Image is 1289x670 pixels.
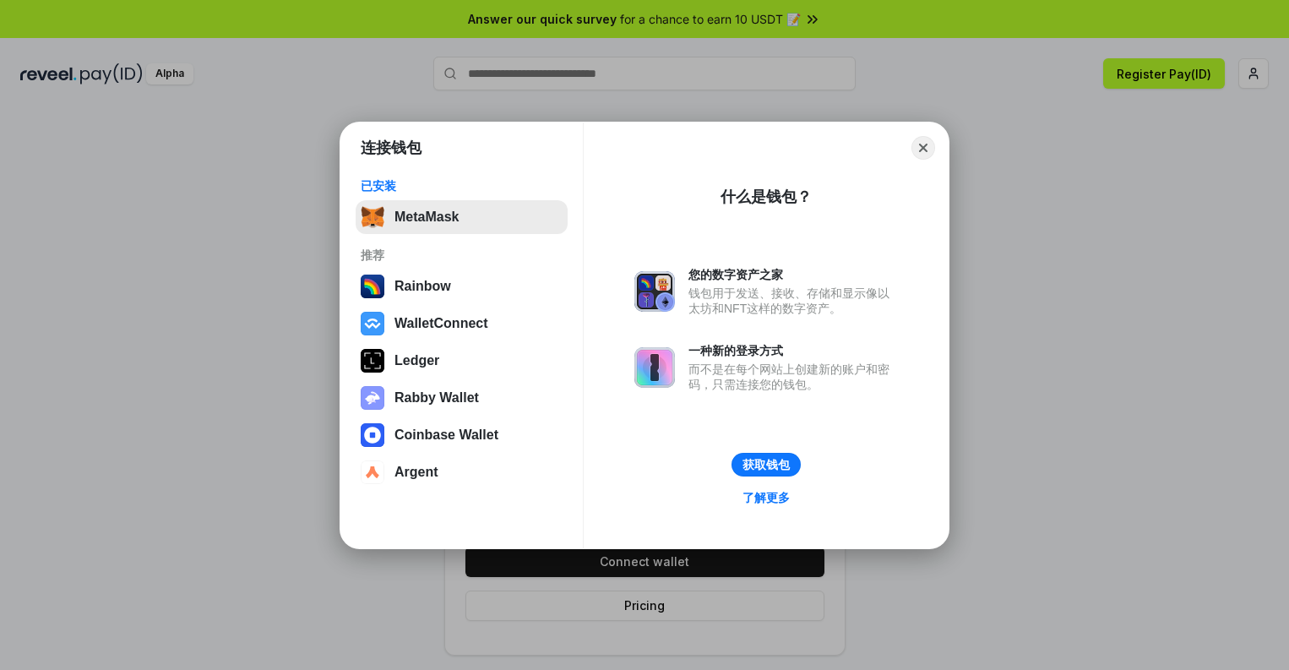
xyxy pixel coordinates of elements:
img: svg+xml,%3Csvg%20xmlns%3D%22http%3A%2F%2Fwww.w3.org%2F2000%2Fsvg%22%20fill%3D%22none%22%20viewBox... [361,386,384,410]
img: svg+xml,%3Csvg%20xmlns%3D%22http%3A%2F%2Fwww.w3.org%2F2000%2Fsvg%22%20width%3D%2228%22%20height%3... [361,349,384,373]
button: 获取钱包 [732,453,801,477]
button: Rabby Wallet [356,381,568,415]
img: svg+xml,%3Csvg%20width%3D%2228%22%20height%3D%2228%22%20viewBox%3D%220%200%2028%2028%22%20fill%3D... [361,312,384,335]
img: svg+xml,%3Csvg%20width%3D%2228%22%20height%3D%2228%22%20viewBox%3D%220%200%2028%2028%22%20fill%3D... [361,460,384,484]
div: WalletConnect [394,316,488,331]
button: Argent [356,455,568,489]
img: svg+xml,%3Csvg%20xmlns%3D%22http%3A%2F%2Fwww.w3.org%2F2000%2Fsvg%22%20fill%3D%22none%22%20viewBox... [634,271,675,312]
div: 什么是钱包？ [721,187,812,207]
button: Rainbow [356,270,568,303]
button: MetaMask [356,200,568,234]
div: 了解更多 [742,490,790,505]
div: 钱包用于发送、接收、存储和显示像以太坊和NFT这样的数字资产。 [688,286,898,316]
div: 而不是在每个网站上创建新的账户和密码，只需连接您的钱包。 [688,362,898,392]
a: 了解更多 [732,487,800,509]
div: Rainbow [394,279,451,294]
button: Coinbase Wallet [356,418,568,452]
img: svg+xml,%3Csvg%20width%3D%2228%22%20height%3D%2228%22%20viewBox%3D%220%200%2028%2028%22%20fill%3D... [361,423,384,447]
div: 已安装 [361,178,563,193]
button: Ledger [356,344,568,378]
button: Close [911,136,935,160]
img: svg+xml,%3Csvg%20xmlns%3D%22http%3A%2F%2Fwww.w3.org%2F2000%2Fsvg%22%20fill%3D%22none%22%20viewBox... [634,347,675,388]
div: 获取钱包 [742,457,790,472]
div: Rabby Wallet [394,390,479,406]
div: Ledger [394,353,439,368]
img: svg+xml,%3Csvg%20fill%3D%22none%22%20height%3D%2233%22%20viewBox%3D%220%200%2035%2033%22%20width%... [361,205,384,229]
img: svg+xml,%3Csvg%20width%3D%22120%22%20height%3D%22120%22%20viewBox%3D%220%200%20120%20120%22%20fil... [361,275,384,298]
div: 推荐 [361,248,563,263]
div: Coinbase Wallet [394,428,498,443]
div: 您的数字资产之家 [688,267,898,282]
h1: 连接钱包 [361,138,422,158]
button: WalletConnect [356,307,568,340]
div: Argent [394,465,438,480]
div: MetaMask [394,210,459,225]
div: 一种新的登录方式 [688,343,898,358]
